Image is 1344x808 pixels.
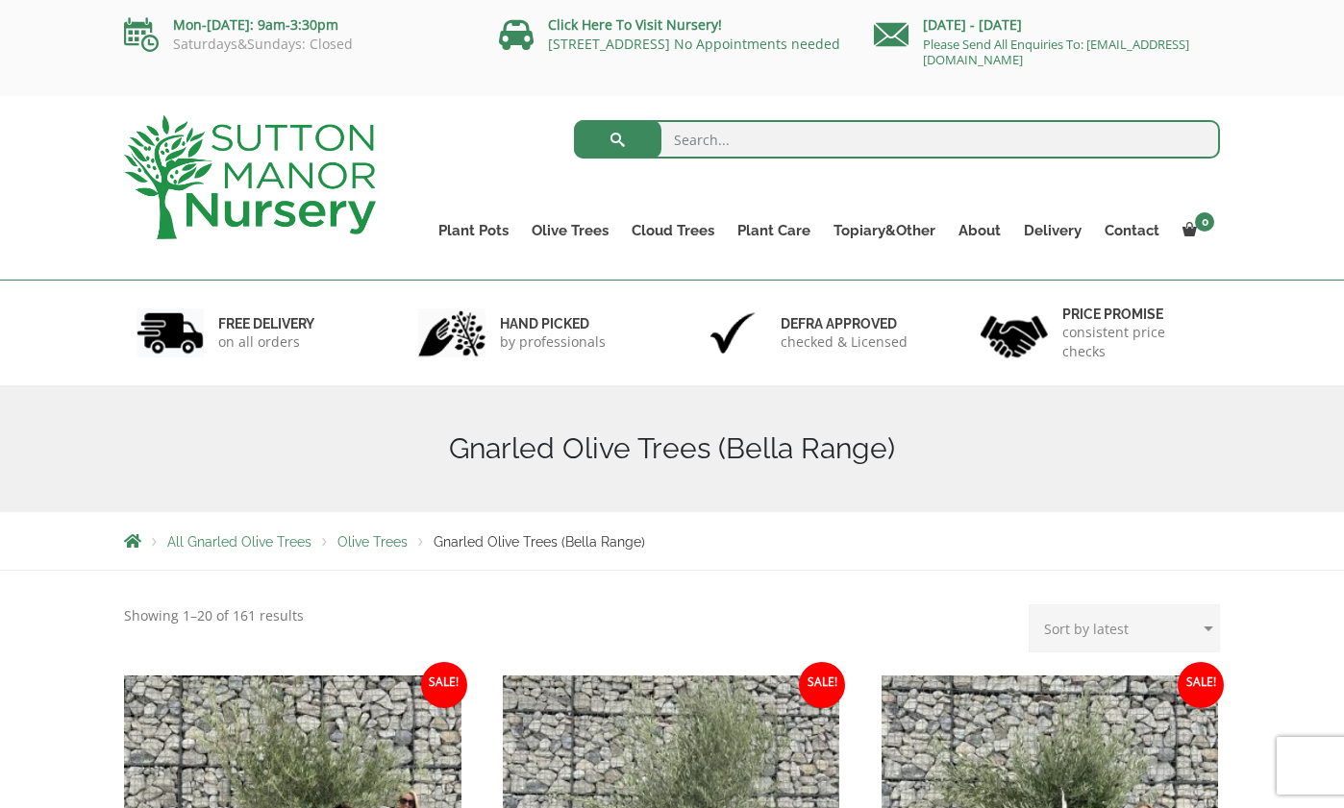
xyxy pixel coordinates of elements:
[781,315,908,332] h6: Defra approved
[167,534,311,550] a: All Gnarled Olive Trees
[124,13,470,37] p: Mon-[DATE]: 9am-3:30pm
[1178,662,1224,708] span: Sale!
[947,217,1012,244] a: About
[799,662,845,708] span: Sale!
[500,332,606,352] p: by professionals
[699,308,766,357] img: 3.jpg
[781,332,908,352] p: checked & Licensed
[337,534,408,550] a: Olive Trees
[1093,217,1171,244] a: Contact
[124,115,376,239] img: logo
[923,36,1189,68] a: Please Send All Enquiries To: [EMAIL_ADDRESS][DOMAIN_NAME]
[124,604,304,627] p: Showing 1–20 of 161 results
[137,308,204,357] img: 1.jpg
[124,37,470,52] p: Saturdays&Sundays: Closed
[418,308,485,357] img: 2.jpg
[874,13,1220,37] p: [DATE] - [DATE]
[520,217,620,244] a: Olive Trees
[726,217,822,244] a: Plant Care
[574,120,1221,159] input: Search...
[548,35,840,53] a: [STREET_ADDRESS] No Appointments needed
[548,15,722,34] a: Click Here To Visit Nursery!
[124,431,1220,466] h1: Gnarled Olive Trees (Bella Range)
[822,217,947,244] a: Topiary&Other
[124,533,1220,549] nav: Breadcrumbs
[218,315,314,332] h6: FREE DELIVERY
[218,332,314,352] p: on all orders
[434,534,645,550] span: Gnarled Olive Trees (Bella Range)
[981,304,1048,362] img: 4.jpg
[1171,217,1220,244] a: 0
[1012,217,1093,244] a: Delivery
[421,662,467,708] span: Sale!
[500,315,606,332] h6: hand picked
[1062,323,1208,361] p: consistent price checks
[1062,306,1208,323] h6: Price promise
[1195,212,1214,232] span: 0
[1029,604,1220,652] select: Shop order
[427,217,520,244] a: Plant Pots
[620,217,726,244] a: Cloud Trees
